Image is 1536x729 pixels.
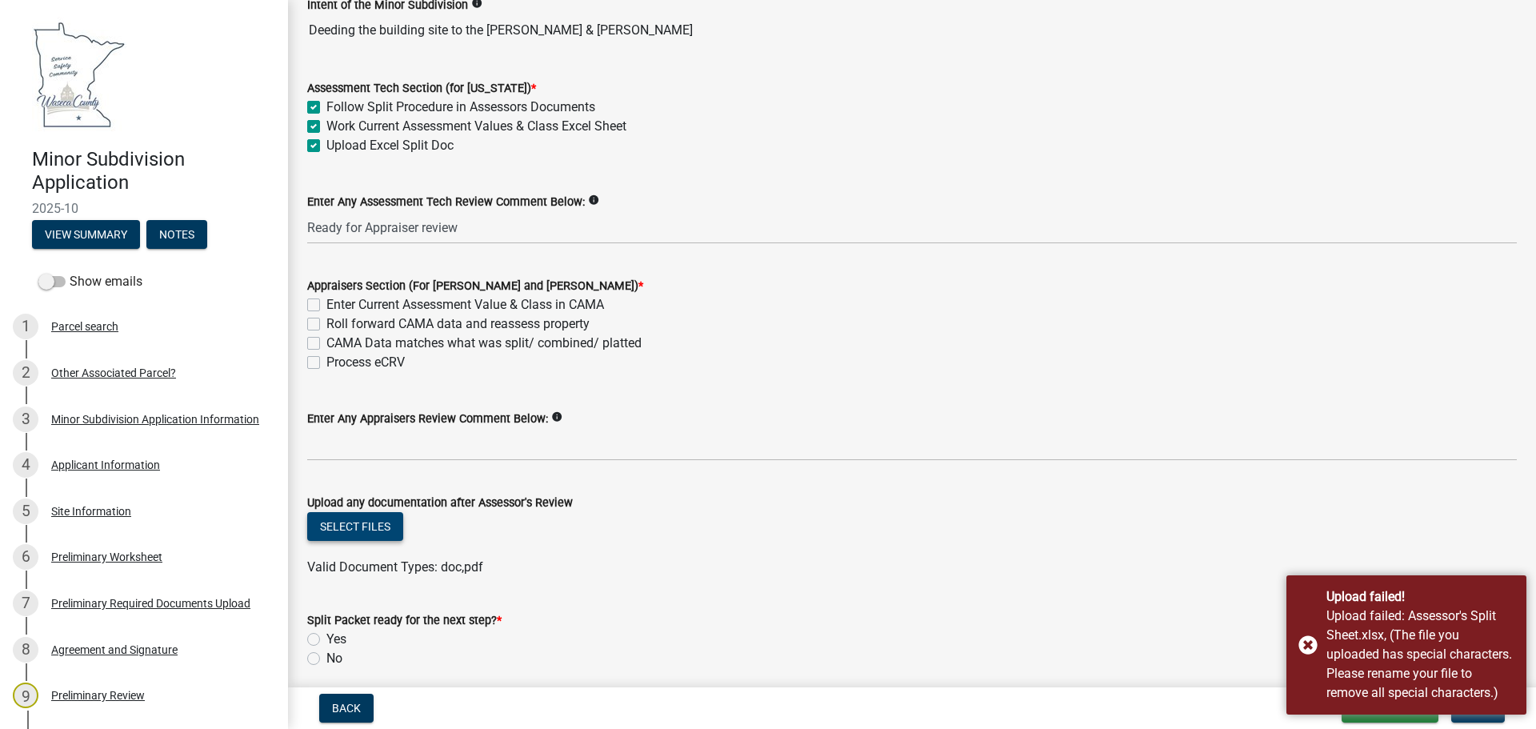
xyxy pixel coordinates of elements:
label: No [326,649,342,668]
button: Back [319,694,374,723]
h4: Minor Subdivision Application [32,148,275,194]
div: Site Information [51,506,131,517]
div: 4 [13,452,38,478]
div: 7 [13,591,38,616]
div: Minor Subdivision Application Information [51,414,259,425]
span: Valid Document Types: doc,pdf [307,559,483,575]
label: Appraisers Section (For [PERSON_NAME] and [PERSON_NAME]) [307,281,643,292]
label: Upload Excel Split Doc [326,136,454,155]
label: Work Current Assessment Values & Class Excel Sheet [326,117,626,136]
label: Enter Current Assessment Value & Class in CAMA [326,295,604,314]
div: 8 [13,637,38,663]
div: Upload failed: Assessor's Split Sheet.xlsx, (The file you uploaded has special characters. Please... [1326,607,1514,703]
label: Follow Split Procedure in Assessors Documents [326,98,595,117]
div: 3 [13,407,38,432]
div: Preliminary Review [51,690,145,701]
wm-modal-confirm: Summary [32,229,140,242]
div: 9 [13,683,38,708]
div: Preliminary Worksheet [51,551,162,563]
button: Select files [307,512,403,541]
label: Show emails [38,272,142,291]
div: Agreement and Signature [51,644,178,655]
div: 6 [13,544,38,570]
div: Upload failed! [1326,587,1514,607]
label: Upload any documentation after Assessor's Review [307,498,573,509]
label: CAMA Data matches what was split/ combined/ platted [326,334,642,353]
button: Notes [146,220,207,249]
label: Enter Any Assessment Tech Review Comment Below: [307,197,585,208]
label: Roll forward CAMA data and reassess property [326,314,590,334]
img: Waseca County, Minnesota [32,17,126,131]
div: Parcel search [51,321,118,332]
span: Back [332,702,361,715]
div: 2 [13,360,38,386]
i: info [551,411,562,423]
label: Process eCRV [326,353,405,372]
i: info [588,194,599,206]
div: Preliminary Required Documents Upload [51,598,250,609]
wm-modal-confirm: Notes [146,229,207,242]
span: 2025-10 [32,201,256,216]
label: Enter Any Appraisers Review Comment Below: [307,414,548,425]
div: 1 [13,314,38,339]
div: Applicant Information [51,459,160,471]
label: Split Packet ready for the next step? [307,615,502,627]
label: Assessment Tech Section (for [US_STATE]) [307,83,536,94]
div: 5 [13,499,38,524]
label: Yes [326,630,346,649]
button: View Summary [32,220,140,249]
div: Other Associated Parcel? [51,367,176,379]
